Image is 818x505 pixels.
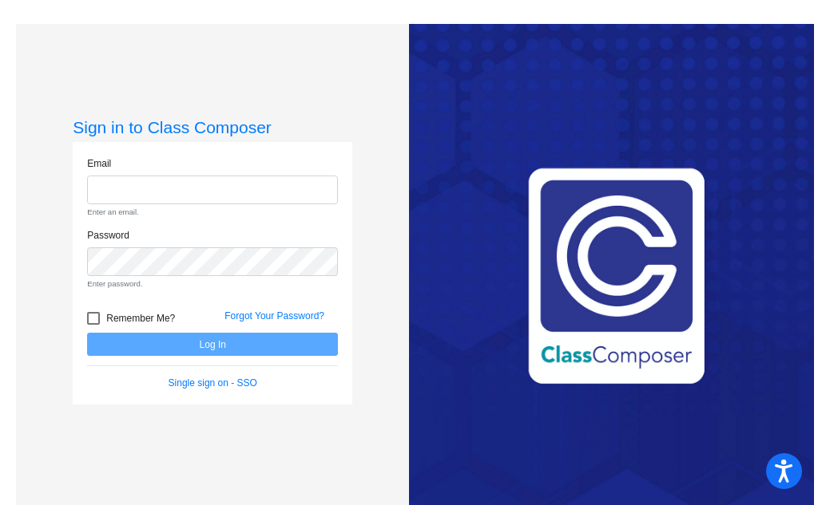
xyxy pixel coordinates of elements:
[87,333,338,356] button: Log In
[169,377,257,389] a: Single sign on - SSO
[87,156,111,171] label: Email
[224,310,324,322] a: Forgot Your Password?
[106,309,175,328] span: Remember Me?
[87,228,129,243] label: Password
[87,278,338,290] small: Enter password.
[87,207,338,218] small: Enter an email.
[73,117,352,137] h3: Sign in to Class Composer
